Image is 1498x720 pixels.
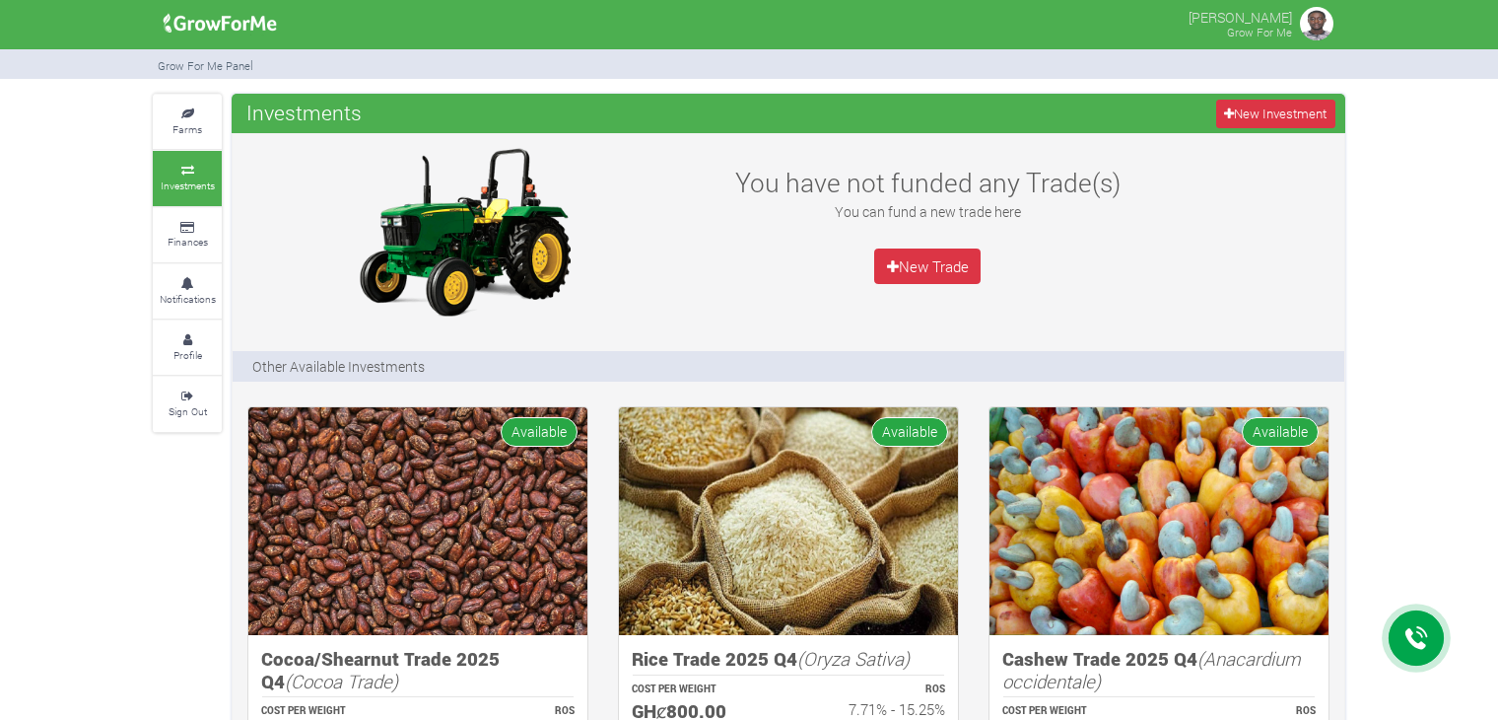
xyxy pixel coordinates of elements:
[173,348,202,362] small: Profile
[714,201,1141,222] p: You can fund a new trade here
[341,143,587,321] img: growforme image
[153,208,222,262] a: Finances
[261,648,575,692] h5: Cocoa/Shearnut Trade 2025 Q4
[248,407,587,635] img: growforme image
[871,417,948,446] span: Available
[1242,417,1319,446] span: Available
[1227,25,1292,39] small: Grow For Me
[1002,646,1301,693] i: (Anacardium occidentale)
[1216,100,1335,128] a: New Investment
[153,321,222,375] a: Profile
[806,700,945,718] h6: 7.71% - 15.25%
[632,648,945,671] h5: Rice Trade 2025 Q4
[285,669,398,693] i: (Cocoa Trade)
[168,235,208,249] small: Finances
[501,417,578,446] span: Available
[797,646,910,671] i: (Oryza Sativa)
[989,407,1328,635] img: growforme image
[261,704,400,719] p: COST PER WEIGHT
[632,683,771,697] p: COST PER WEIGHT
[619,407,958,635] img: growforme image
[252,356,425,377] p: Other Available Investments
[153,264,222,319] a: Notifications
[1297,4,1336,43] img: growforme image
[714,167,1141,198] h3: You have not funded any Trade(s)
[169,404,207,418] small: Sign Out
[1189,4,1292,28] p: [PERSON_NAME]
[153,377,222,431] a: Sign Out
[241,93,367,132] span: Investments
[153,151,222,205] a: Investments
[1002,648,1316,692] h5: Cashew Trade 2025 Q4
[172,122,202,136] small: Farms
[436,704,575,719] p: ROS
[158,58,253,73] small: Grow For Me Panel
[1002,704,1141,719] p: COST PER WEIGHT
[160,292,216,306] small: Notifications
[161,179,215,192] small: Investments
[1177,704,1316,719] p: ROS
[806,683,945,697] p: ROS
[157,4,284,43] img: growforme image
[874,249,981,284] a: New Trade
[153,95,222,149] a: Farms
